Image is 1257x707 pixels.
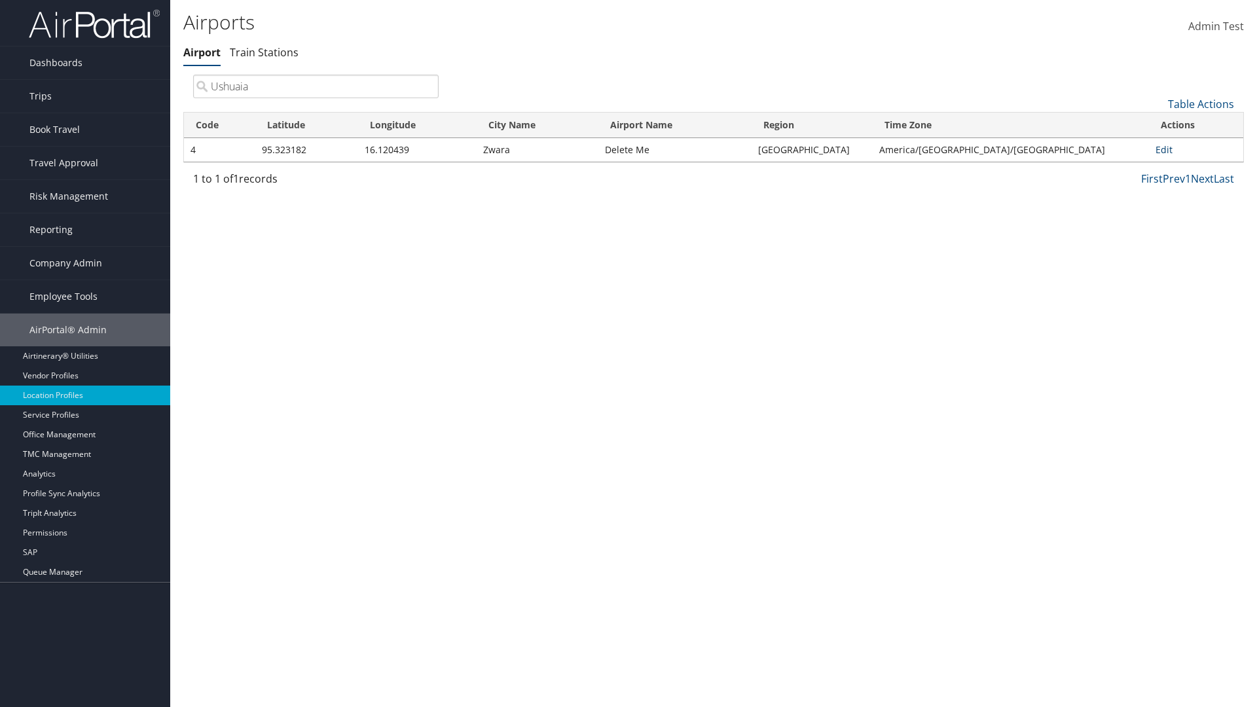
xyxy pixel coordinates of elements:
a: Table Actions [1168,97,1234,111]
th: Time Zone: activate to sort column ascending [873,113,1149,138]
span: Employee Tools [29,280,98,313]
th: Airport Name: activate to sort column ascending [598,113,752,138]
a: Next [1191,172,1214,186]
span: Travel Approval [29,147,98,179]
td: America/[GEOGRAPHIC_DATA]/[GEOGRAPHIC_DATA] [873,138,1149,162]
div: 1 to 1 of records [193,171,439,193]
td: 4 [184,138,255,162]
a: Train Stations [230,45,299,60]
th: Actions [1149,113,1243,138]
td: Delete Me [598,138,752,162]
a: Prev [1163,172,1185,186]
td: 16.120439 [358,138,477,162]
a: Admin Test [1188,7,1244,47]
a: Airport [183,45,221,60]
span: Admin Test [1188,19,1244,33]
th: City Name: activate to sort column ascending [477,113,598,138]
span: Risk Management [29,180,108,213]
span: Book Travel [29,113,80,146]
a: 1 [1185,172,1191,186]
a: First [1141,172,1163,186]
span: Reporting [29,213,73,246]
th: Code: activate to sort column ascending [184,113,255,138]
input: Search [193,75,439,98]
a: Edit [1156,143,1173,156]
span: Company Admin [29,247,102,280]
th: Region: activate to sort column ascending [752,113,873,138]
th: Longitude: activate to sort column ascending [358,113,477,138]
span: Dashboards [29,46,82,79]
td: Zwara [477,138,598,162]
h1: Airports [183,9,890,36]
span: 1 [233,172,239,186]
span: AirPortal® Admin [29,314,107,346]
th: Latitude: activate to sort column descending [255,113,358,138]
span: Trips [29,80,52,113]
td: [GEOGRAPHIC_DATA] [752,138,873,162]
img: airportal-logo.png [29,9,160,39]
td: 95.323182 [255,138,358,162]
a: Last [1214,172,1234,186]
